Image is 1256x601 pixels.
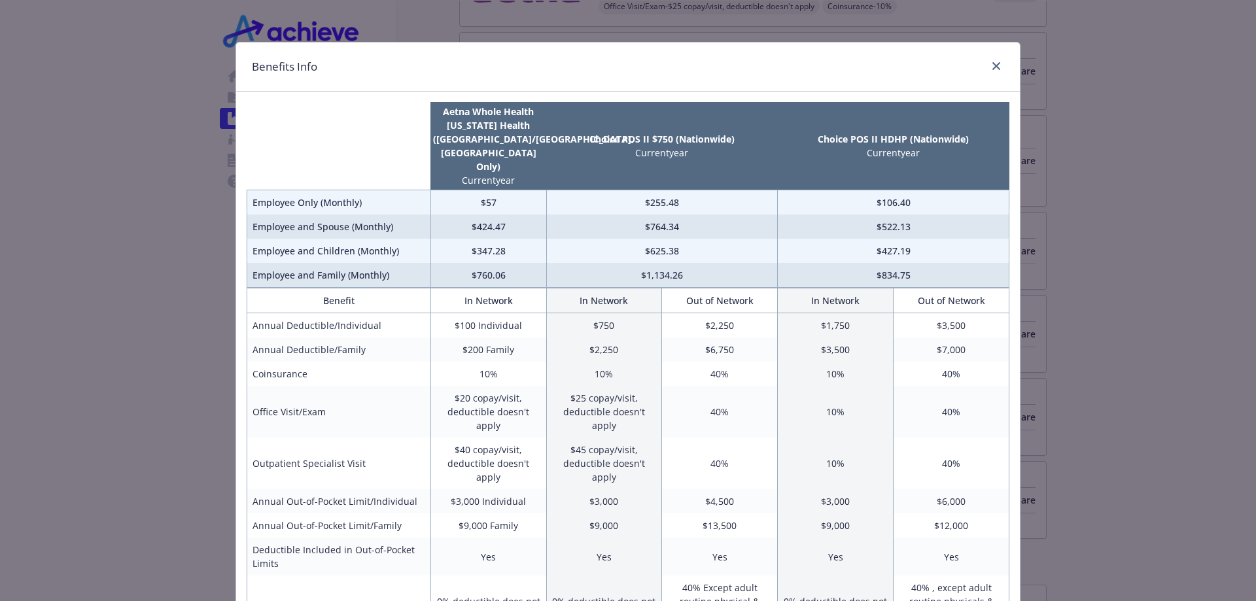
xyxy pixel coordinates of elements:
td: 10% [778,438,894,489]
td: $424.47 [430,215,546,239]
td: Employee and Spouse (Monthly) [247,215,431,239]
td: $1,750 [778,313,894,338]
p: Choice POS II HDHP (Nationwide) [780,132,1007,146]
td: $3,500 [894,313,1009,338]
p: Current year [549,146,775,160]
p: Aetna Whole Health [US_STATE] Health ([GEOGRAPHIC_DATA]/[GEOGRAPHIC_DATA], [GEOGRAPHIC_DATA] Only) [433,105,544,173]
th: Out of Network [894,288,1009,313]
td: Office Visit/Exam [247,386,431,438]
td: $760.06 [430,263,546,288]
td: 10% [778,386,894,438]
td: $3,000 Individual [430,489,546,513]
td: $100 Individual [430,313,546,338]
td: $45 copay/visit, deductible doesn't apply [546,438,662,489]
th: intentionally left blank [247,102,431,190]
td: $2,250 [662,313,778,338]
td: Outpatient Specialist Visit [247,438,431,489]
td: Annual Deductible/Individual [247,313,431,338]
td: 40% [894,386,1009,438]
td: Yes [546,538,662,575]
td: $834.75 [778,263,1009,288]
td: Deductible Included in Out-of-Pocket Limits [247,538,431,575]
td: 40% [894,362,1009,386]
td: 40% [662,438,778,489]
td: $1,134.26 [546,263,778,288]
td: Employee and Family (Monthly) [247,263,431,288]
p: Current year [433,173,544,187]
td: $9,000 Family [430,513,546,538]
p: Choice POS II $750 (Nationwide) [549,132,775,146]
td: $427.19 [778,239,1009,263]
td: $764.34 [546,215,778,239]
td: $4,500 [662,489,778,513]
td: 40% [662,386,778,438]
th: In Network [778,288,894,313]
a: close [988,58,1004,74]
td: $20 copay/visit, deductible doesn't apply [430,386,546,438]
td: $13,500 [662,513,778,538]
td: Yes [430,538,546,575]
td: $9,000 [778,513,894,538]
th: Out of Network [662,288,778,313]
td: 40% [894,438,1009,489]
td: 10% [778,362,894,386]
td: 10% [546,362,662,386]
td: $347.28 [430,239,546,263]
td: Annual Out-of-Pocket Limit/Individual [247,489,431,513]
td: Yes [778,538,894,575]
td: $57 [430,190,546,215]
td: $40 copay/visit, deductible doesn't apply [430,438,546,489]
td: 40% [662,362,778,386]
td: $6,750 [662,337,778,362]
td: $12,000 [894,513,1009,538]
td: Yes [662,538,778,575]
td: $3,500 [778,337,894,362]
td: $750 [546,313,662,338]
td: $255.48 [546,190,778,215]
td: $3,000 [546,489,662,513]
td: $3,000 [778,489,894,513]
td: $2,250 [546,337,662,362]
td: Coinsurance [247,362,431,386]
td: $7,000 [894,337,1009,362]
td: $200 Family [430,337,546,362]
td: Employee Only (Monthly) [247,190,431,215]
td: Annual Out-of-Pocket Limit/Family [247,513,431,538]
td: $6,000 [894,489,1009,513]
td: $25 copay/visit, deductible doesn't apply [546,386,662,438]
td: $9,000 [546,513,662,538]
td: $106.40 [778,190,1009,215]
p: Current year [780,146,1007,160]
td: Annual Deductible/Family [247,337,431,362]
td: 10% [430,362,546,386]
th: In Network [430,288,546,313]
td: Employee and Children (Monthly) [247,239,431,263]
h1: Benefits Info [252,58,317,75]
td: $522.13 [778,215,1009,239]
td: Yes [894,538,1009,575]
td: $625.38 [546,239,778,263]
th: In Network [546,288,662,313]
th: Benefit [247,288,431,313]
